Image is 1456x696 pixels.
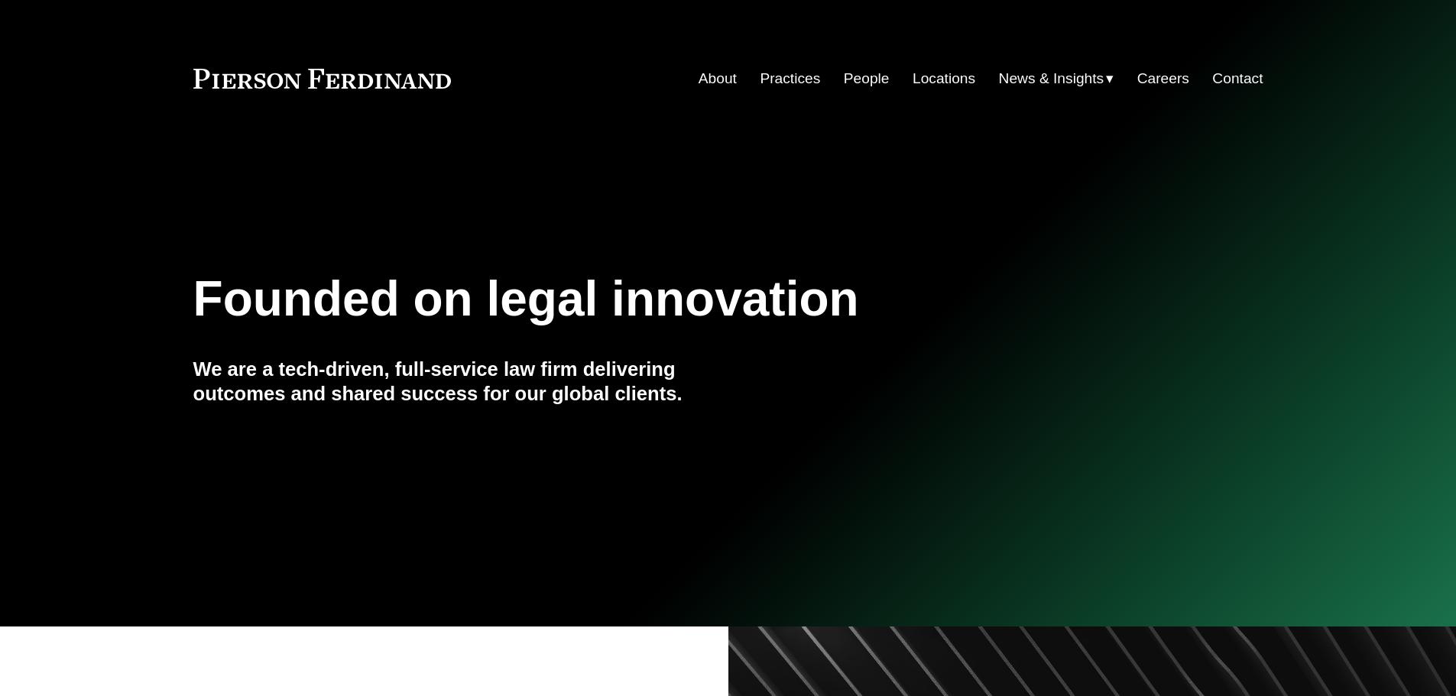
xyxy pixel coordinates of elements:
a: Careers [1137,64,1189,93]
a: Locations [913,64,975,93]
a: folder dropdown [999,64,1114,93]
h1: Founded on legal innovation [193,271,1085,327]
span: News & Insights [999,66,1104,92]
a: Contact [1212,64,1263,93]
h4: We are a tech-driven, full-service law firm delivering outcomes and shared success for our global... [193,357,728,406]
a: Practices [760,64,820,93]
a: About [699,64,737,93]
a: People [844,64,890,93]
